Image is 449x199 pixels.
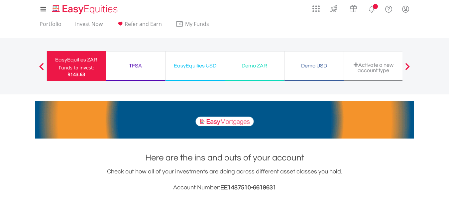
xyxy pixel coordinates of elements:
a: Refer and Earn [114,21,165,31]
div: Funds to invest: [59,64,94,71]
span: My Funds [175,20,219,28]
div: Activate a new account type [348,62,399,73]
a: Invest Now [72,21,105,31]
img: EasyEquities_Logo.png [51,4,120,15]
img: thrive-v2.svg [328,3,339,14]
h1: Here are the ins and outs of your account [35,152,414,164]
a: Vouchers [344,2,363,14]
div: Demo ZAR [229,61,280,70]
h3: Account Number: [35,183,414,192]
a: FAQ's and Support [380,2,397,15]
a: Portfolio [37,21,64,31]
div: Check out how all of your investments are doing across different asset classes you hold. [35,167,414,192]
a: My Profile [397,2,414,16]
div: TFSA [110,61,161,70]
div: EasyEquities ZAR [51,55,102,64]
a: Home page [50,2,120,15]
span: Refer and Earn [125,20,162,28]
a: Notifications [363,2,380,15]
span: R143.63 [67,71,85,77]
div: Demo USD [288,61,340,70]
span: EE1487510-6619631 [220,184,276,191]
img: EasyMortage Promotion Banner [35,101,414,139]
div: EasyEquities USD [169,61,221,70]
img: grid-menu-icon.svg [312,5,320,12]
img: vouchers-v2.svg [348,3,359,14]
a: AppsGrid [308,2,324,12]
